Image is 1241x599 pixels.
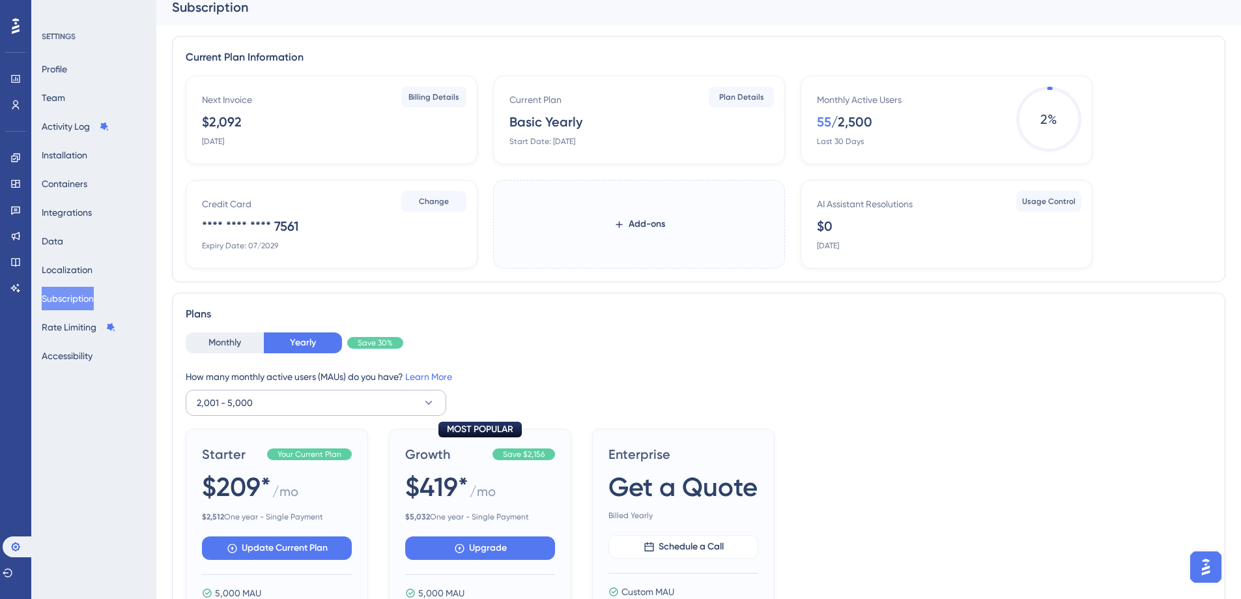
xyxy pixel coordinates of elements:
span: Enterprise [608,445,758,463]
span: / mo [272,482,298,506]
b: $ 5,032 [405,512,430,521]
span: 2,001 - 5,000 [197,395,253,411]
button: Containers [42,172,87,196]
div: Monthly Active Users [817,92,902,108]
span: Billed Yearly [608,510,758,521]
div: Current Plan [509,92,562,108]
button: Subscription [42,287,94,310]
div: Basic Yearly [509,113,582,131]
div: [DATE] [817,241,839,251]
button: Billing Details [401,87,466,108]
div: 55 [817,113,831,131]
button: Update Current Plan [202,536,352,560]
button: Rate Limiting [42,315,116,339]
button: Localization [42,258,93,282]
div: MOST POPULAR [438,422,522,437]
div: Last 30 Days [817,136,864,147]
div: Next Invoice [202,92,252,108]
span: One year - Single Payment [405,512,555,522]
div: Plans [186,306,1212,322]
div: $2,092 [202,113,242,131]
div: How many monthly active users (MAUs) do you have? [186,369,1212,385]
span: Save $2,156 [503,449,545,460]
span: $419* [405,469,468,505]
button: 2,001 - 5,000 [186,390,446,416]
button: Accessibility [42,344,93,368]
div: $0 [817,217,833,235]
button: Add-ons [593,212,686,236]
button: Integrations [42,201,92,224]
span: Save 30% [358,338,393,348]
button: Data [42,229,63,253]
button: Usage Control [1016,191,1081,212]
span: Get a Quote [608,469,758,505]
span: Starter [202,445,262,463]
button: Plan Details [709,87,774,108]
button: Installation [42,143,87,167]
div: AI Assistant Resolutions [817,196,913,212]
div: / 2,500 [831,113,872,131]
span: Add-ons [629,216,665,232]
span: $209* [202,469,271,505]
div: Start Date: [DATE] [509,136,575,147]
button: Change [401,191,466,212]
span: Your Current Plan [278,449,341,460]
button: Profile [42,57,67,81]
span: Growth [405,445,487,463]
div: [DATE] [202,136,224,147]
span: Upgrade [469,540,507,556]
span: 2 % [1016,87,1081,152]
span: Plan Details [719,92,764,102]
a: Learn More [405,372,452,382]
div: Current Plan Information [186,50,1212,65]
span: Usage Control [1022,196,1076,207]
div: Credit Card [202,196,251,212]
iframe: UserGuiding AI Assistant Launcher [1186,548,1225,587]
span: Schedule a Call [659,539,724,555]
button: Schedule a Call [608,535,758,559]
div: Expiry Date: 07/2029 [202,241,278,251]
button: Yearly [264,332,342,353]
button: Team [42,86,65,110]
span: Billing Details [408,92,459,102]
span: Update Current Plan [242,540,328,556]
div: SETTINGS [42,31,147,42]
button: Activity Log [42,115,109,138]
span: / mo [470,482,496,506]
b: $ 2,512 [202,512,224,521]
button: Upgrade [405,536,555,560]
button: Monthly [186,332,264,353]
span: One year - Single Payment [202,512,352,522]
span: Change [419,196,449,207]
